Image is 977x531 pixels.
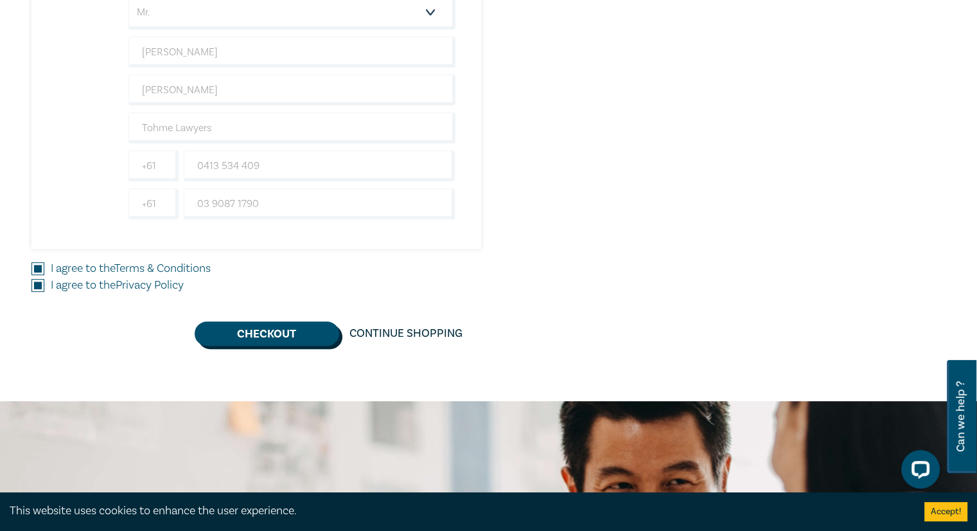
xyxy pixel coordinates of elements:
[51,260,211,277] label: I agree to the
[128,113,455,143] input: Company
[924,502,967,521] button: Accept cookies
[10,503,905,519] div: This website uses cookies to enhance the user experience.
[195,321,339,346] button: Checkout
[184,188,455,219] input: Phone
[339,321,473,346] a: Continue Shopping
[51,277,184,294] label: I agree to the
[128,37,455,67] input: First Name*
[184,150,455,181] input: Mobile*
[114,261,211,276] a: Terms & Conditions
[128,150,179,181] input: +61
[128,75,455,105] input: Last Name*
[891,445,945,499] iframe: LiveChat chat widget
[955,368,967,465] span: Can we help ?
[128,188,179,219] input: +61
[116,278,184,292] a: Privacy Policy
